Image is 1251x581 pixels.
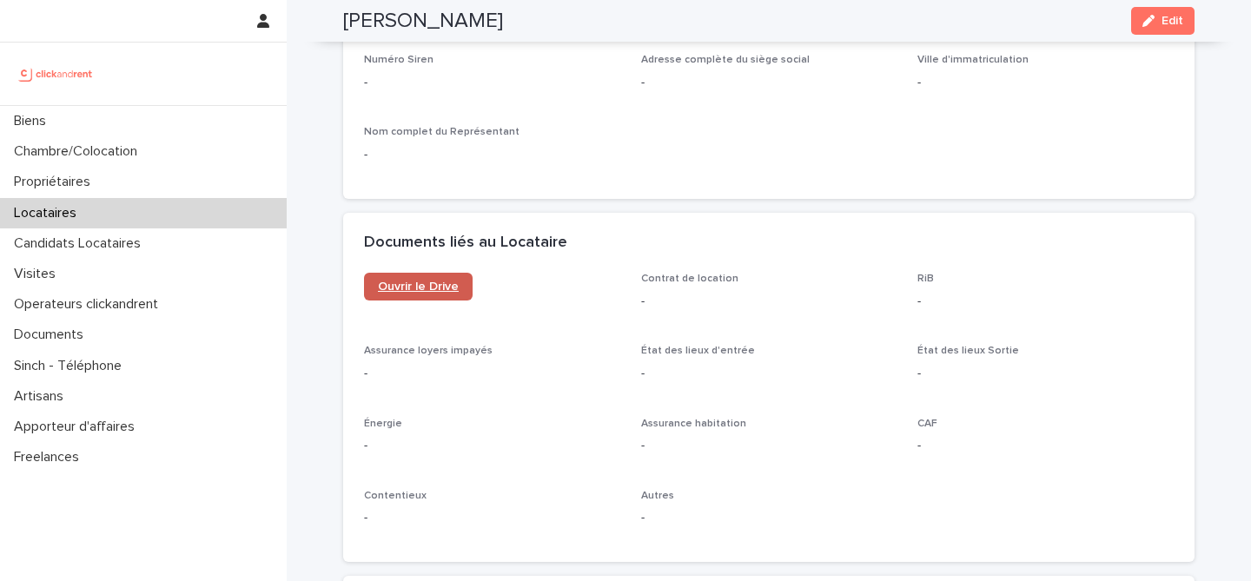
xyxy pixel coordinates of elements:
span: État des lieux Sortie [917,346,1019,356]
p: Propriétaires [7,174,104,190]
p: Apporteur d'affaires [7,419,149,435]
span: Numéro Siren [364,55,434,65]
button: Edit [1131,7,1195,35]
p: - [364,509,620,527]
p: Visites [7,266,69,282]
p: - [641,365,897,383]
h2: [PERSON_NAME] [343,9,503,34]
img: UCB0brd3T0yccxBKYDjQ [14,56,98,91]
span: Contrat de location [641,274,738,284]
p: - [917,74,1174,92]
a: Ouvrir le Drive [364,273,473,300]
span: Autres [641,491,674,501]
span: Adresse complète du siège social [641,55,810,65]
p: - [641,74,897,92]
span: Assurance habitation [641,419,746,429]
p: - [917,437,1174,455]
span: Edit [1162,15,1183,27]
p: - [364,365,620,383]
p: - [917,293,1174,311]
h2: Documents liés au Locataire [364,234,567,253]
span: Ville d'immatriculation [917,55,1029,65]
p: - [364,146,620,164]
p: - [641,293,897,311]
p: Documents [7,327,97,343]
span: État des lieux d'entrée [641,346,755,356]
span: Nom complet du Représentant [364,127,520,137]
p: - [641,437,897,455]
span: RiB [917,274,934,284]
p: - [364,74,620,92]
span: CAF [917,419,937,429]
p: Operateurs clickandrent [7,296,172,313]
span: Ouvrir le Drive [378,281,459,293]
p: - [917,365,1174,383]
span: Assurance loyers impayés [364,346,493,356]
p: - [641,509,897,527]
p: Artisans [7,388,77,405]
span: Contentieux [364,491,427,501]
p: Biens [7,113,60,129]
p: Candidats Locataires [7,235,155,252]
p: - [364,437,620,455]
p: Chambre/Colocation [7,143,151,160]
p: Freelances [7,449,93,465]
p: Sinch - Téléphone [7,358,136,374]
p: Locataires [7,205,90,221]
span: Énergie [364,419,402,429]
